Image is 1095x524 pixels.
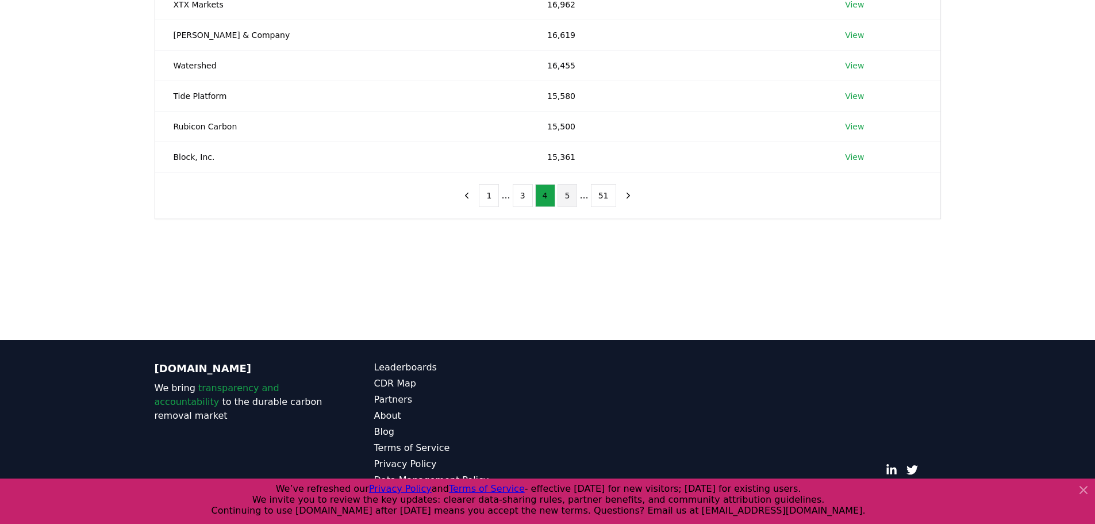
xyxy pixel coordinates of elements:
[155,111,529,141] td: Rubicon Carbon
[374,425,548,439] a: Blog
[155,381,328,423] p: We bring to the durable carbon removal market
[529,50,827,81] td: 16,455
[558,184,578,207] button: 5
[155,50,529,81] td: Watershed
[501,189,510,202] li: ...
[374,377,548,391] a: CDR Map
[374,473,548,487] a: Data Management Policy
[535,184,555,207] button: 4
[845,90,864,102] a: View
[374,393,548,407] a: Partners
[591,184,616,207] button: 51
[529,111,827,141] td: 15,500
[529,141,827,172] td: 15,361
[845,151,864,163] a: View
[155,20,529,50] td: [PERSON_NAME] & Company
[457,184,477,207] button: previous page
[579,189,588,202] li: ...
[845,60,864,71] a: View
[845,121,864,132] a: View
[886,464,897,476] a: LinkedIn
[155,81,529,111] td: Tide Platform
[374,361,548,374] a: Leaderboards
[155,141,529,172] td: Block, Inc.
[529,81,827,111] td: 15,580
[479,184,499,207] button: 1
[529,20,827,50] td: 16,619
[845,29,864,41] a: View
[155,361,328,377] p: [DOMAIN_NAME]
[374,409,548,423] a: About
[374,441,548,455] a: Terms of Service
[374,457,548,471] a: Privacy Policy
[618,184,638,207] button: next page
[155,383,279,407] span: transparency and accountability
[906,464,918,476] a: Twitter
[513,184,533,207] button: 3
